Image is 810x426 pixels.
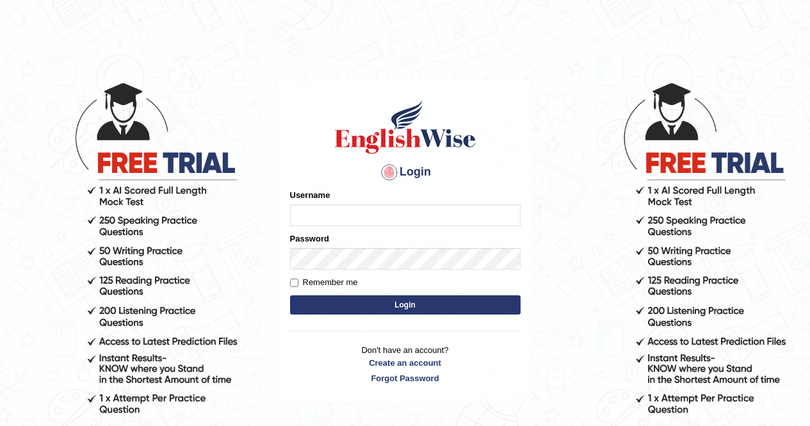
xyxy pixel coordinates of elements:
a: Create an account [290,357,521,369]
label: Password [290,233,329,245]
img: Logo of English Wise sign in for intelligent practice with AI [332,98,478,156]
a: Forgot Password [290,372,521,384]
button: Login [290,295,521,315]
input: Remember me [290,279,298,287]
p: Don't have an account? [290,344,521,384]
h4: Login [290,162,521,183]
label: Username [290,189,330,201]
label: Remember me [290,276,358,289]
